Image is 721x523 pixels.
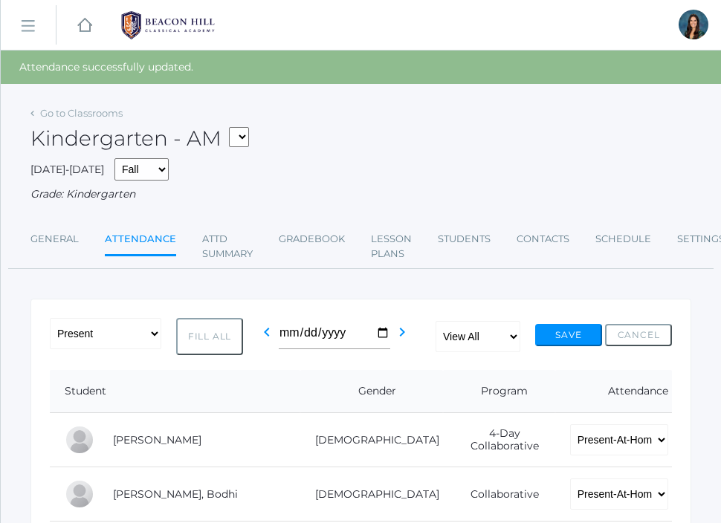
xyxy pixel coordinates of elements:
[443,467,555,522] td: Collaborative
[65,479,94,509] div: Bodhi Dreher
[300,467,443,522] td: [DEMOGRAPHIC_DATA]
[258,331,276,344] a: chevron_left
[1,51,721,84] div: Attendance successfully updated.
[113,487,238,501] a: [PERSON_NAME], Bodhi
[40,107,123,119] a: Go to Classrooms
[443,370,555,413] th: Program
[535,324,602,346] button: Save
[105,224,176,256] a: Attendance
[50,370,300,413] th: Student
[113,433,201,446] a: [PERSON_NAME]
[65,425,94,455] div: Maia Canan
[605,324,672,346] button: Cancel
[30,224,79,254] a: General
[30,127,249,151] h2: Kindergarten - AM
[393,331,411,344] a: chevron_right
[443,413,555,467] td: 4-Day Collaborative
[555,370,672,413] th: Attendance
[438,224,491,254] a: Students
[112,7,224,44] img: BHCALogos-05-308ed15e86a5a0abce9b8dd61676a3503ac9727e845dece92d48e8588c001991.png
[517,224,569,254] a: Contacts
[371,224,412,268] a: Lesson Plans
[679,10,708,39] div: Jordyn Dewey
[30,186,691,202] div: Grade: Kindergarten
[595,224,651,254] a: Schedule
[279,224,345,254] a: Gradebook
[202,224,253,268] a: Attd Summary
[258,323,276,341] i: chevron_left
[300,413,443,467] td: [DEMOGRAPHIC_DATA]
[393,323,411,341] i: chevron_right
[30,163,104,176] span: [DATE]-[DATE]
[176,318,243,355] button: Fill All
[300,370,443,413] th: Gender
